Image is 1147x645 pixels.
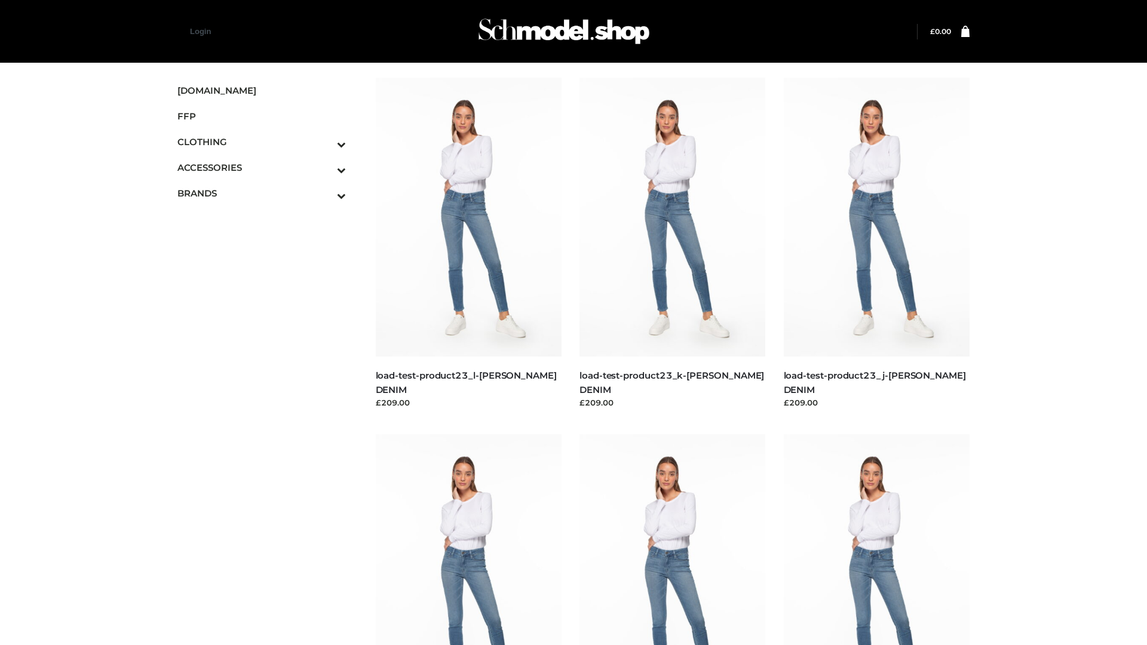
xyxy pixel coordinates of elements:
button: Toggle Submenu [304,129,346,155]
button: Toggle Submenu [304,155,346,180]
bdi: 0.00 [930,27,951,36]
a: [DOMAIN_NAME] [177,78,346,103]
button: Toggle Submenu [304,180,346,206]
img: Schmodel Admin 964 [474,8,654,55]
a: load-test-product23_j-[PERSON_NAME] DENIM [784,370,966,395]
a: CLOTHINGToggle Submenu [177,129,346,155]
div: £209.00 [376,397,562,408]
span: ACCESSORIES [177,161,346,174]
span: FFP [177,109,346,123]
a: FFP [177,103,346,129]
span: £ [930,27,935,36]
span: [DOMAIN_NAME] [177,84,346,97]
a: BRANDSToggle Submenu [177,180,346,206]
a: Login [190,27,211,36]
div: £209.00 [579,397,766,408]
div: £209.00 [784,397,970,408]
a: ACCESSORIESToggle Submenu [177,155,346,180]
a: load-test-product23_l-[PERSON_NAME] DENIM [376,370,557,395]
a: £0.00 [930,27,951,36]
span: BRANDS [177,186,346,200]
a: load-test-product23_k-[PERSON_NAME] DENIM [579,370,764,395]
span: CLOTHING [177,135,346,149]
